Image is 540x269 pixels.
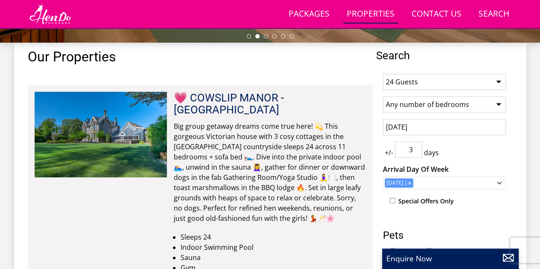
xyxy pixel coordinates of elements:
a: [GEOGRAPHIC_DATA] [174,103,279,116]
div: Combobox [383,176,506,189]
a: Search [475,5,513,24]
a: Properties [343,5,398,24]
span: Search [376,49,513,61]
label: Not Allowed [435,247,472,256]
label: Arrival Day Of Week [383,164,506,174]
li: Indoor Swimming Pool [181,242,366,252]
span: +/- [383,148,395,158]
li: Sauna [181,252,366,263]
h1: Our Properties [28,49,373,64]
span: days [422,148,441,158]
a: 💗 COWSLIP MANOR [174,91,278,104]
input: Arrival Date [383,119,506,135]
a: Contact Us [408,5,465,24]
label: Special Offers Only [398,197,454,206]
img: cowslip-manor-large-group-accommodation-somerset-sleeps-15.original.jpg [35,92,167,177]
h3: Pets [383,230,506,241]
img: Hen Do Packages [28,3,73,25]
a: Packages [285,5,333,24]
li: Sleeps 24 [181,232,366,242]
div: [DATE] [385,179,406,187]
label: Allowed [398,247,422,256]
p: Enquire Now [386,253,514,264]
span: - [174,91,284,116]
p: Big group getaway dreams come true here! 💫 This gorgeous Victorian house with 3 cosy cottages in ... [174,121,366,223]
